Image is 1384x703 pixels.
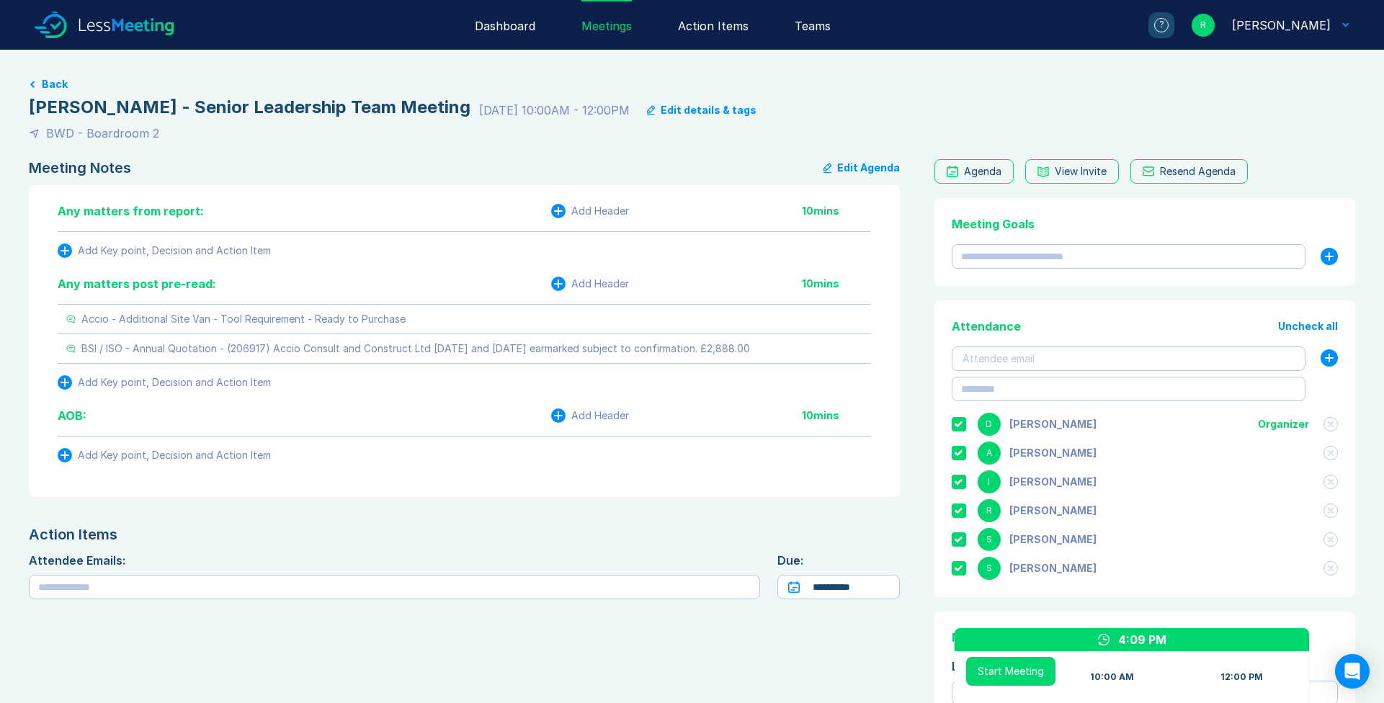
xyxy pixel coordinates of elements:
div: S [978,557,1001,580]
div: 4:09 PM [1118,631,1166,648]
div: Scott Drewery [1009,534,1097,545]
div: Organizer [1258,418,1309,430]
div: Accio - Additional Site Van - Tool Requirement - Ready to Purchase [81,313,406,325]
button: Start Meeting [966,657,1055,686]
div: Open Intercom Messenger [1335,654,1370,689]
div: 12:00 PM [1220,671,1263,683]
div: D [978,413,1001,436]
a: Back [29,79,1355,90]
div: 10 mins [802,205,871,217]
div: Resend Agenda [1160,166,1236,177]
div: Add Header [571,205,629,217]
div: I [978,470,1001,493]
div: Add Header [571,410,629,421]
div: R [978,499,1001,522]
button: Add Key point, Decision and Action Item [58,375,271,390]
button: Edit Agenda [823,159,900,176]
div: 10 mins [802,278,871,290]
div: Richard Rust [1232,17,1331,34]
div: Add Header [571,278,629,290]
div: View Invite [1055,166,1107,177]
div: Any matters from report: [58,202,204,220]
button: Add Header [551,408,629,423]
div: Agenda [964,166,1001,177]
button: Uncheck all [1278,321,1338,332]
a: Agenda [934,159,1014,184]
div: Add Key point, Decision and Action Item [78,449,271,461]
button: Add Header [551,204,629,218]
div: [DATE] 10:00AM - 12:00PM [479,102,630,119]
div: Iain Parnell [1009,476,1097,488]
div: BWD - Boardroom 2 [46,125,159,142]
button: Edit details & tags [647,104,756,116]
div: 10:00 AM [1090,671,1134,683]
div: Add Key point, Decision and Action Item [78,377,271,388]
button: Resend Agenda [1130,159,1248,184]
div: Action Items [29,526,900,543]
div: Attendance [952,318,1021,335]
div: Add Key point, Decision and Action Item [78,245,271,256]
a: ? [1131,12,1174,38]
div: Edit details & tags [661,104,756,116]
div: R [1192,14,1215,37]
button: Back [42,79,68,90]
div: Due: [777,552,900,569]
button: Add Key point, Decision and Action Item [58,448,271,462]
div: A [978,442,1001,465]
div: Attendee Emails: [29,552,760,569]
div: Richard Rust [1009,505,1097,516]
div: S [978,528,1001,551]
div: Meeting Goals [952,215,1338,233]
div: Meeting History [952,629,1338,646]
div: Danny Sisson [1009,418,1097,430]
div: AOB: [58,407,86,424]
div: Ashley Walters [1009,447,1097,459]
button: Add Header [551,277,629,291]
div: Link to Previous Meetings [952,658,1338,675]
div: ? [1154,18,1169,32]
button: Add Key point, Decision and Action Item [58,243,271,258]
div: [PERSON_NAME] - Senior Leadership Team Meeting [29,96,470,119]
div: BSI / ISO - Annual Quotation - (206917) Accio Consult and Construct Ltd [DATE] and [DATE] earmark... [81,343,750,354]
div: Meeting Notes [29,159,131,176]
button: View Invite [1025,159,1119,184]
div: Steve Casey [1009,563,1097,574]
div: Any matters post pre-read: [58,275,216,292]
div: 10 mins [802,410,871,421]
